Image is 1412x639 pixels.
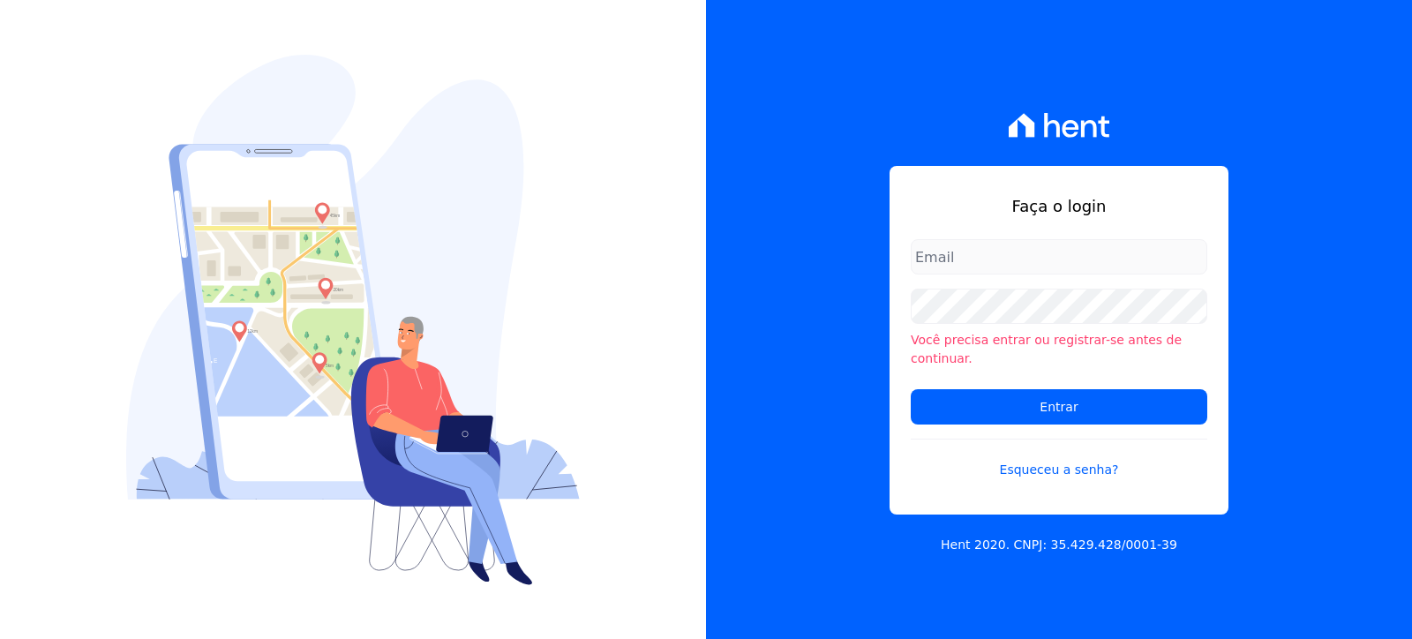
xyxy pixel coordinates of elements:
[911,239,1207,274] input: Email
[126,55,580,585] img: Login
[911,389,1207,425] input: Entrar
[911,439,1207,479] a: Esqueceu a senha?
[911,194,1207,218] h1: Faça o login
[911,331,1207,368] li: Você precisa entrar ou registrar-se antes de continuar.
[941,536,1177,554] p: Hent 2020. CNPJ: 35.429.428/0001-39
